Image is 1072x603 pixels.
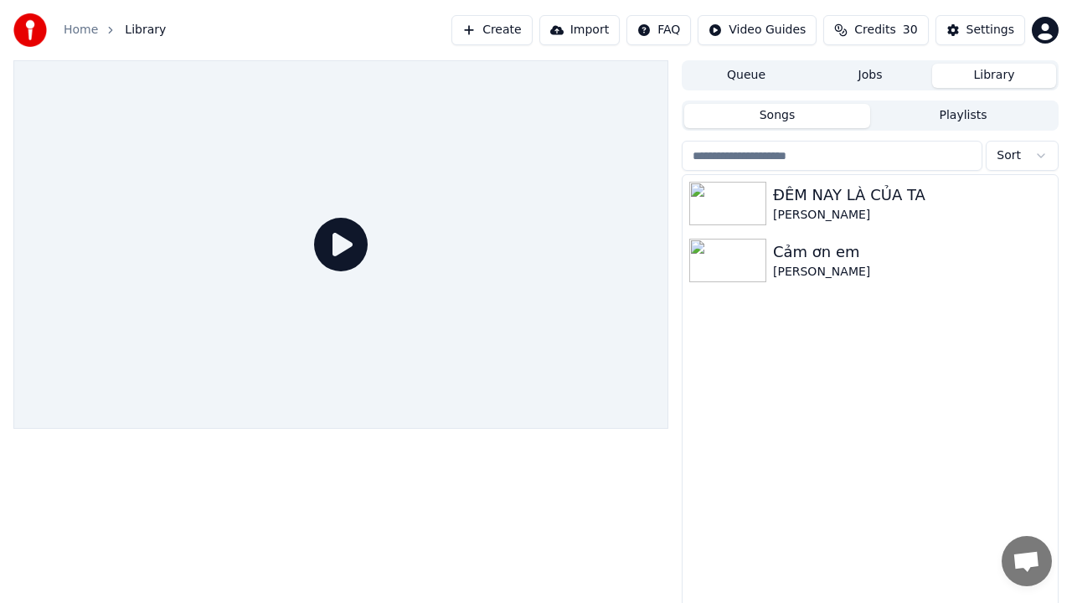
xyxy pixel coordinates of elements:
span: Sort [997,147,1021,164]
button: Create [451,15,533,45]
button: Jobs [808,64,932,88]
button: Playlists [870,104,1056,128]
button: Library [932,64,1056,88]
div: ĐÊM NAY LÀ CỦA TA [773,183,1051,207]
span: 30 [903,22,918,39]
span: Credits [854,22,895,39]
button: Settings [935,15,1025,45]
a: Home [64,22,98,39]
nav: breadcrumb [64,22,166,39]
div: Open chat [1002,536,1052,586]
div: Cảm ơn em [773,240,1051,264]
button: Video Guides [698,15,817,45]
div: [PERSON_NAME] [773,264,1051,281]
button: Import [539,15,620,45]
button: Credits30 [823,15,928,45]
button: FAQ [626,15,691,45]
button: Songs [684,104,870,128]
div: [PERSON_NAME] [773,207,1051,224]
span: Library [125,22,166,39]
img: youka [13,13,47,47]
button: Queue [684,64,808,88]
div: Settings [966,22,1014,39]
